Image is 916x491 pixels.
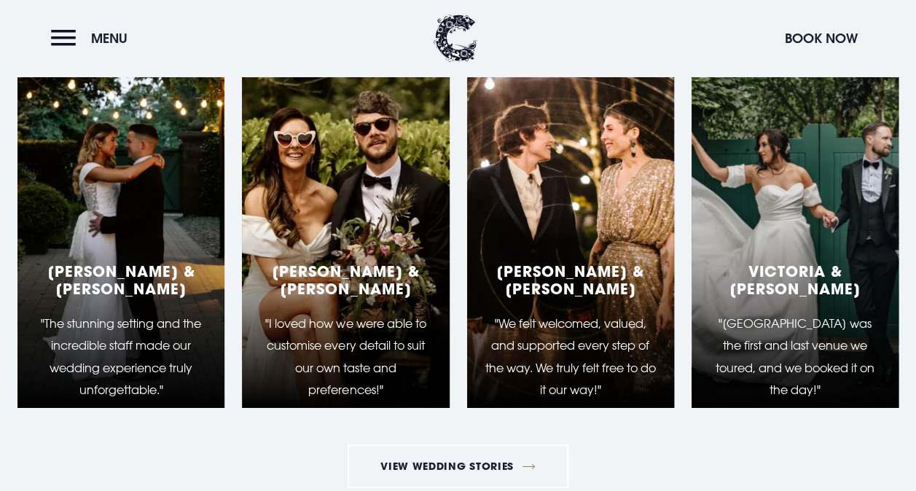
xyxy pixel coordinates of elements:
[35,262,207,297] h5: [PERSON_NAME] & [PERSON_NAME]
[91,30,128,47] span: Menu
[709,313,881,401] p: "[GEOGRAPHIC_DATA] was the first and last venue we toured, and we booked it on the day!"
[35,313,207,401] p: "The stunning setting and the incredible staff made our wedding experience truly unforgettable."
[709,262,881,297] h5: Victoria & [PERSON_NAME]
[259,262,431,297] h5: [PERSON_NAME] & [PERSON_NAME]
[778,23,865,54] button: Book Now
[51,23,135,54] button: Menu
[485,313,657,401] p: "We felt welcomed, valued, and supported every step of the way. We truly felt free to do it our w...
[434,15,477,62] img: Clandeboye Lodge
[485,262,657,297] h5: [PERSON_NAME] & [PERSON_NAME]
[692,44,899,408] a: Victoria & [PERSON_NAME] "[GEOGRAPHIC_DATA] was the first and last venue we toured, and we booked...
[242,44,449,408] a: [PERSON_NAME] & [PERSON_NAME] "I loved how we were able to customise every detail to suit our own...
[17,44,224,408] a: [PERSON_NAME] & [PERSON_NAME] "The stunning setting and the incredible staff made our wedding exp...
[467,44,674,408] a: [PERSON_NAME] & [PERSON_NAME] "We felt welcomed, valued, and supported every step of the way. We ...
[348,444,569,488] a: View Wedding Stories
[259,313,431,401] p: "I loved how we were able to customise every detail to suit our own taste and preferences!"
